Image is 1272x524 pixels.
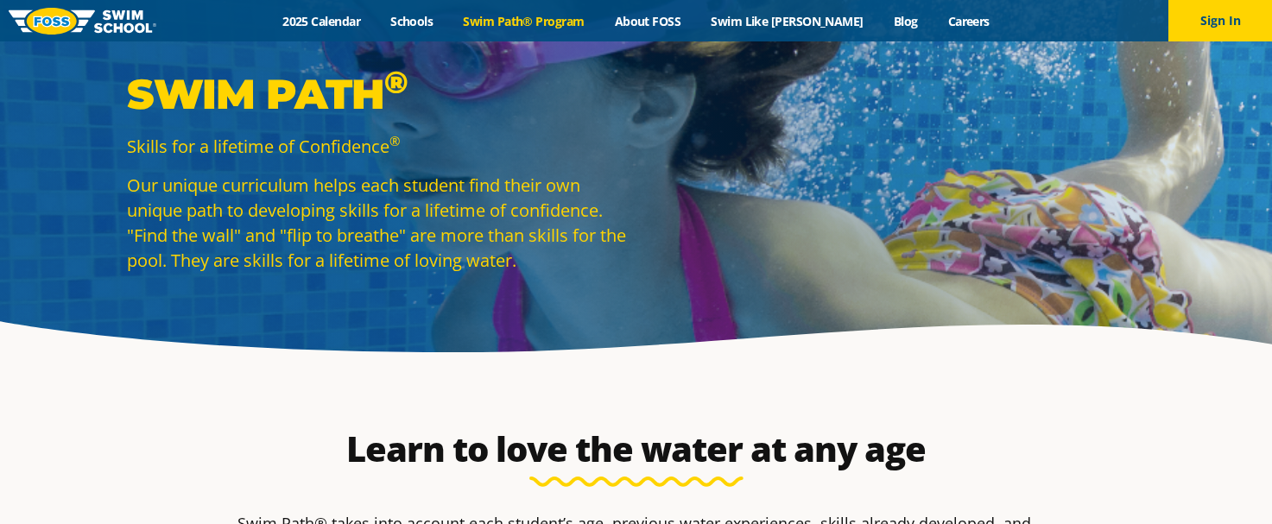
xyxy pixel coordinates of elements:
[389,132,400,149] sup: ®
[878,13,933,29] a: Blog
[127,173,628,273] p: Our unique curriculum helps each student find their own unique path to developing skills for a li...
[229,428,1044,470] h2: Learn to love the water at any age
[448,13,599,29] a: Swim Path® Program
[376,13,448,29] a: Schools
[384,63,408,101] sup: ®
[9,8,156,35] img: FOSS Swim School Logo
[696,13,879,29] a: Swim Like [PERSON_NAME]
[127,134,628,159] p: Skills for a lifetime of Confidence
[599,13,696,29] a: About FOSS
[127,68,628,120] p: Swim Path
[933,13,1004,29] a: Careers
[268,13,376,29] a: 2025 Calendar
